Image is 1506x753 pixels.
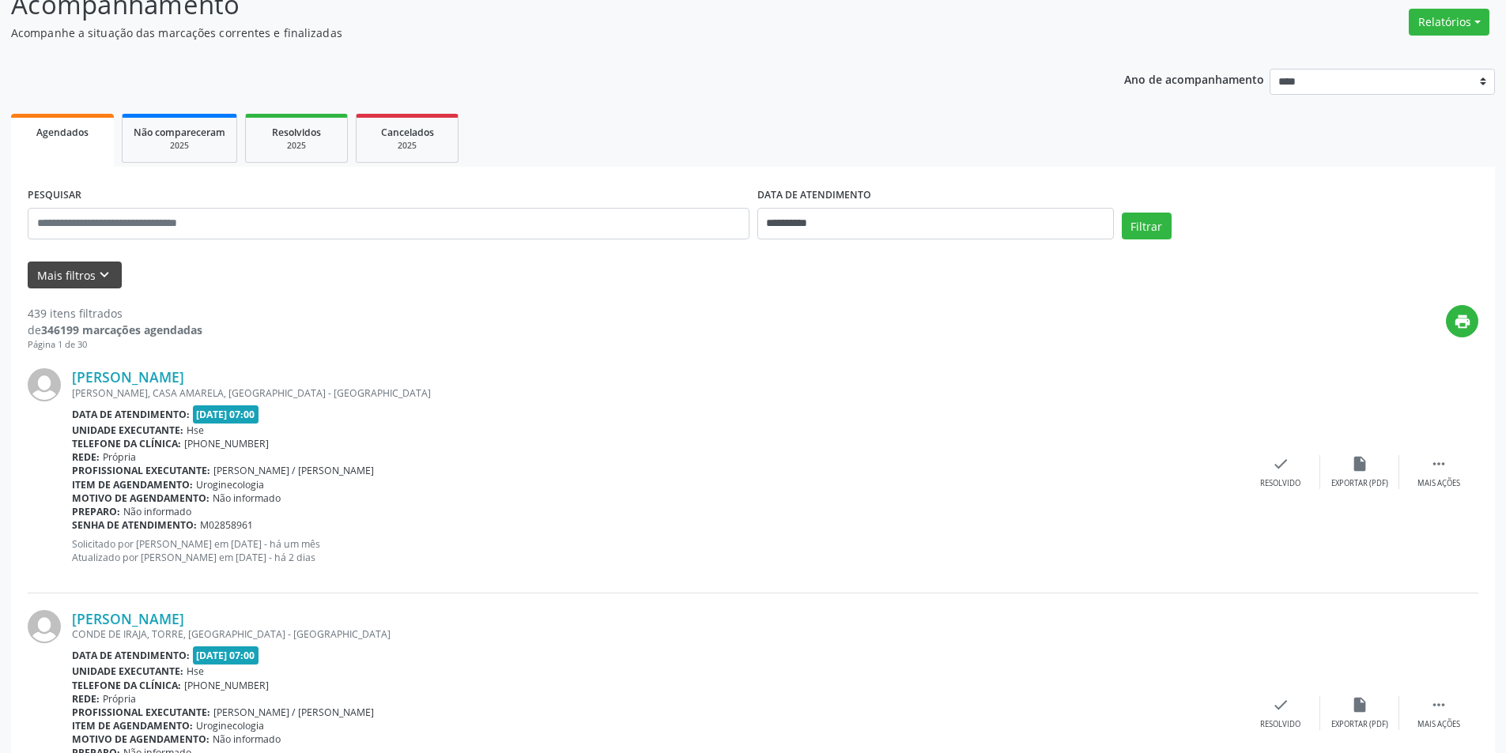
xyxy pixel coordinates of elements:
p: Acompanhe a situação das marcações correntes e finalizadas [11,24,1050,41]
i:  [1430,455,1447,473]
a: [PERSON_NAME] [72,610,184,627]
b: Motivo de agendamento: [72,732,209,746]
span: Não informado [213,491,281,505]
div: Resolvido [1260,719,1300,730]
b: Data de atendimento: [72,408,190,421]
button: print [1446,305,1478,337]
span: [PERSON_NAME] / [PERSON_NAME] [213,706,374,719]
div: Resolvido [1260,478,1300,489]
span: Não informado [213,732,281,746]
b: Item de agendamento: [72,719,193,732]
b: Profissional executante: [72,706,210,719]
b: Unidade executante: [72,665,183,678]
img: img [28,368,61,401]
span: [DATE] 07:00 [193,646,259,665]
span: [PERSON_NAME] / [PERSON_NAME] [213,464,374,477]
button: Relatórios [1409,9,1489,36]
span: Não informado [123,505,191,518]
i: check [1272,455,1289,473]
b: Senha de atendimento: [72,518,197,532]
span: [PHONE_NUMBER] [184,679,269,692]
span: Própria [103,692,136,706]
b: Telefone da clínica: [72,437,181,450]
b: Rede: [72,450,100,464]
label: DATA DE ATENDIMENTO [757,183,871,208]
i: check [1272,696,1289,713]
span: Hse [187,424,204,437]
b: Telefone da clínica: [72,679,181,692]
span: Própria [103,450,136,464]
span: M02858961 [200,518,253,532]
span: Cancelados [381,126,434,139]
span: [DATE] 07:00 [193,405,259,424]
p: Ano de acompanhamento [1124,69,1264,88]
i: insert_drive_file [1351,455,1368,473]
div: 2025 [134,140,225,152]
span: Uroginecologia [196,478,264,491]
i: print [1454,313,1471,330]
i:  [1430,696,1447,713]
a: [PERSON_NAME] [72,368,184,386]
div: Mais ações [1417,478,1460,489]
i: keyboard_arrow_down [96,266,113,284]
img: img [28,610,61,643]
b: Preparo: [72,505,120,518]
div: [PERSON_NAME], CASA AMARELA, [GEOGRAPHIC_DATA] - [GEOGRAPHIC_DATA] [72,386,1241,400]
span: [PHONE_NUMBER] [184,437,269,450]
div: Página 1 de 30 [28,338,202,352]
div: Mais ações [1417,719,1460,730]
b: Item de agendamento: [72,478,193,491]
div: 2025 [368,140,447,152]
div: 2025 [257,140,336,152]
div: de [28,322,202,338]
button: Filtrar [1122,213,1172,239]
button: Mais filtroskeyboard_arrow_down [28,262,122,289]
i: insert_drive_file [1351,696,1368,713]
b: Profissional executante: [72,464,210,477]
b: Unidade executante: [72,424,183,437]
span: Hse [187,665,204,678]
div: 439 itens filtrados [28,305,202,322]
div: CONDE DE IRAJA, TORRE, [GEOGRAPHIC_DATA] - [GEOGRAPHIC_DATA] [72,627,1241,641]
span: Não compareceram [134,126,225,139]
strong: 346199 marcações agendadas [41,322,202,337]
b: Data de atendimento: [72,649,190,662]
div: Exportar (PDF) [1331,478,1388,489]
label: PESQUISAR [28,183,81,208]
div: Exportar (PDF) [1331,719,1388,730]
span: Uroginecologia [196,719,264,732]
span: Resolvidos [272,126,321,139]
span: Agendados [36,126,89,139]
b: Rede: [72,692,100,706]
p: Solicitado por [PERSON_NAME] em [DATE] - há um mês Atualizado por [PERSON_NAME] em [DATE] - há 2 ... [72,537,1241,564]
b: Motivo de agendamento: [72,491,209,505]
